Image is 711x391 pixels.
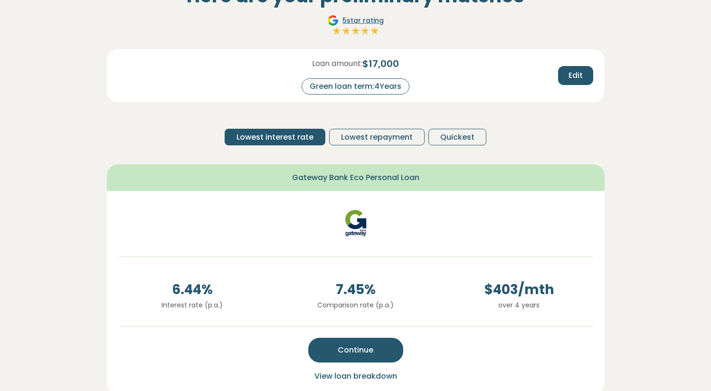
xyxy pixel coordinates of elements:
[308,338,403,362] button: Continue
[312,370,400,382] button: View loan breakdown
[341,26,351,36] img: Full star
[302,78,409,95] div: Green loan term: 4 Years
[445,280,593,300] span: $ 403 /mth
[237,132,313,143] span: Lowest interest rate
[313,202,398,245] img: gateway-bank logo
[282,300,430,310] p: Comparison rate (p.a.)
[558,66,593,85] button: Edit
[118,300,266,310] p: Interest rate (p.a.)
[332,26,341,36] img: Full star
[362,57,399,71] span: $ 17,000
[326,15,385,38] a: Google5star ratingFull starFull starFull starFull starFull star
[282,280,430,300] span: 7.45 %
[440,132,474,143] span: Quickest
[338,344,373,356] span: Continue
[569,70,583,81] span: Edit
[341,132,413,143] span: Lowest repayment
[370,26,379,36] img: Full star
[360,26,370,36] img: Full star
[445,300,593,310] p: over 4 years
[225,129,325,145] button: Lowest interest rate
[351,26,360,36] img: Full star
[342,16,384,26] span: 5 star rating
[327,15,339,26] img: Google
[314,371,397,381] span: View loan breakdown
[292,172,419,183] span: Gateway Bank Eco Personal Loan
[118,280,266,300] span: 6.44 %
[312,58,362,69] span: Loan amount:
[428,129,486,145] button: Quickest
[329,129,425,145] button: Lowest repayment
